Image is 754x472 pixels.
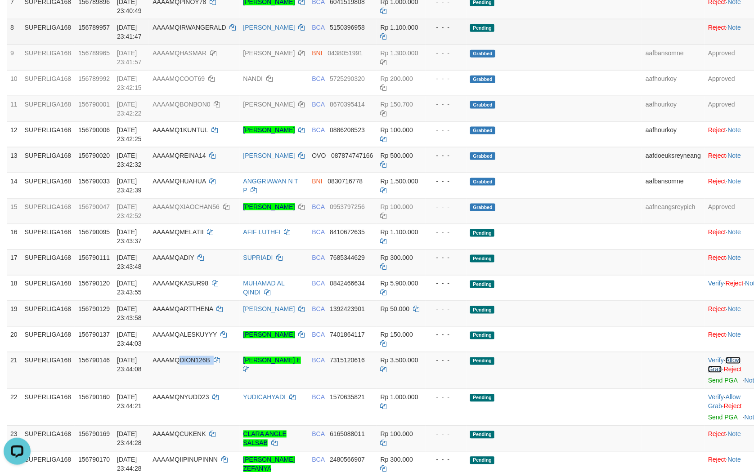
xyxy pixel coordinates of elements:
[429,74,463,83] div: - - -
[708,331,726,338] a: Reject
[78,280,110,287] span: 156790120
[243,229,281,236] a: AFIF LUTHFI
[21,301,75,326] td: SUPERLIGA168
[78,456,110,463] span: 156790170
[470,281,494,288] span: Pending
[78,126,110,134] span: 156790006
[708,306,726,313] a: Reject
[78,101,110,108] span: 156790001
[243,152,295,159] a: [PERSON_NAME]
[7,19,21,45] td: 8
[21,224,75,249] td: SUPERLIGA168
[708,152,726,159] a: Reject
[78,431,110,438] span: 156790169
[312,101,324,108] span: BCA
[117,306,142,322] span: [DATE] 23:43:58
[331,152,373,159] span: Copy 087874747166 to clipboard
[7,147,21,173] td: 13
[470,101,495,109] span: Grabbed
[429,393,463,402] div: - - -
[243,394,286,401] a: YUDICAHYADI
[470,229,494,237] span: Pending
[21,19,75,45] td: SUPERLIGA168
[330,229,365,236] span: Copy 8410672635 to clipboard
[381,75,413,82] span: Rp 200.000
[470,431,494,439] span: Pending
[78,152,110,159] span: 156790020
[642,70,705,96] td: aafhourkoy
[21,249,75,275] td: SUPERLIGA168
[381,254,413,262] span: Rp 300.000
[728,126,741,134] a: Note
[117,24,142,40] span: [DATE] 23:41:47
[470,394,494,402] span: Pending
[381,306,410,313] span: Rp 50.000
[429,430,463,439] div: - - -
[330,431,365,438] span: Copy 6165088011 to clipboard
[470,306,494,314] span: Pending
[642,121,705,147] td: aafhourkoy
[312,75,324,82] span: BCA
[21,426,75,451] td: SUPERLIGA168
[78,254,110,262] span: 156790111
[724,366,742,373] a: Reject
[728,178,741,185] a: Note
[153,357,210,364] span: AAAAMQDION126B
[381,431,413,438] span: Rp 100.000
[429,254,463,263] div: - - -
[470,357,494,365] span: Pending
[312,126,324,134] span: BCA
[153,431,206,438] span: AAAAMQCUKENK
[429,177,463,186] div: - - -
[429,455,463,464] div: - - -
[470,24,494,32] span: Pending
[117,49,142,66] span: [DATE] 23:41:57
[728,431,741,438] a: Note
[429,49,463,58] div: - - -
[470,152,495,160] span: Grabbed
[724,403,742,410] a: Reject
[330,357,365,364] span: Copy 7315120616 to clipboard
[21,352,75,389] td: SUPERLIGA168
[153,152,206,159] span: AAAAMQREINA14
[726,280,744,287] a: Reject
[381,152,413,159] span: Rp 500.000
[153,101,210,108] span: AAAAMQBONBON0
[312,152,326,159] span: OVO
[381,203,413,210] span: Rp 100.000
[153,306,213,313] span: AAAAMQARTTHENA
[153,254,194,262] span: AAAAMQADIY
[153,203,220,210] span: AAAAMQXIAOCHAN56
[243,331,295,338] a: [PERSON_NAME]
[470,76,495,83] span: Grabbed
[728,229,741,236] a: Note
[429,330,463,339] div: - - -
[312,306,324,313] span: BCA
[7,249,21,275] td: 17
[117,152,142,168] span: [DATE] 23:42:32
[728,152,741,159] a: Note
[312,49,322,57] span: BNI
[381,456,413,463] span: Rp 300.000
[330,75,365,82] span: Copy 5725290320 to clipboard
[78,229,110,236] span: 156790095
[381,357,418,364] span: Rp 3.500.000
[708,456,726,463] a: Reject
[470,332,494,339] span: Pending
[78,24,110,31] span: 156789957
[21,198,75,224] td: SUPERLIGA168
[330,306,365,313] span: Copy 1392423901 to clipboard
[4,4,31,31] button: Open LiveChat chat widget
[429,305,463,314] div: - - -
[708,126,726,134] a: Reject
[78,203,110,210] span: 156790047
[153,280,208,287] span: AAAAMQKASUR98
[312,456,324,463] span: BCA
[21,147,75,173] td: SUPERLIGA168
[708,357,741,373] a: Allow Grab
[21,45,75,70] td: SUPERLIGA168
[330,254,365,262] span: Copy 7685344629 to clipboard
[243,254,273,262] a: SUPRIADI
[153,331,217,338] span: AAAAMQALESKUYYY
[328,178,363,185] span: Copy 0830716778 to clipboard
